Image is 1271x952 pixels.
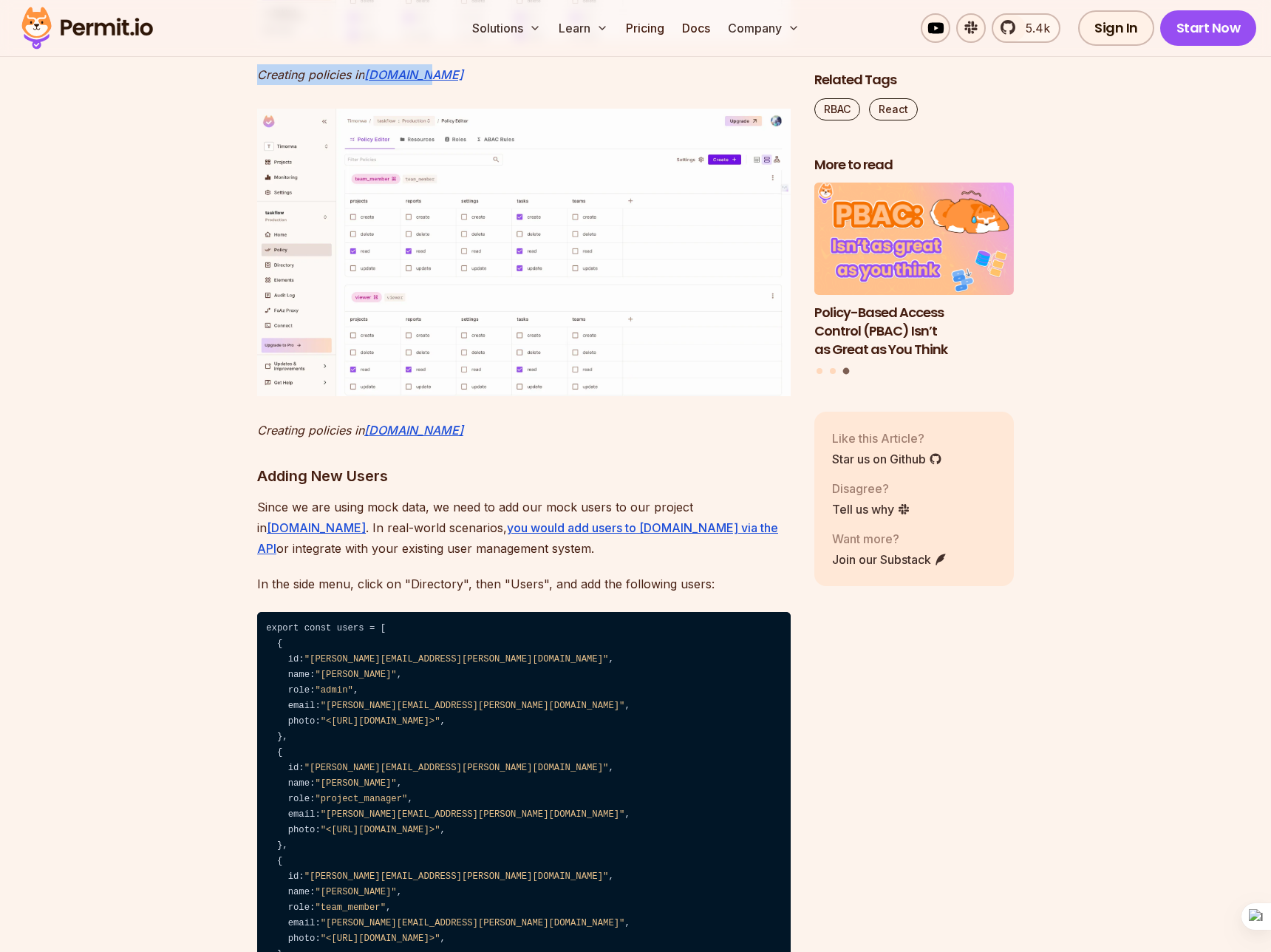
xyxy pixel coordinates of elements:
[1078,10,1154,46] a: Sign In
[830,368,836,374] button: Go to slide 2
[832,500,910,518] a: Tell us why
[304,654,609,664] span: "[PERSON_NAME][EMAIL_ADDRESS][PERSON_NAME][DOMAIN_NAME]"
[814,98,860,120] a: RBAC
[304,871,609,882] span: "[PERSON_NAME][EMAIL_ADDRESS][PERSON_NAME][DOMAIN_NAME]"
[869,98,918,120] a: React
[321,701,625,711] span: "[PERSON_NAME][EMAIL_ADDRESS][PERSON_NAME][DOMAIN_NAME]"
[832,551,947,568] a: Join our Substack
[257,464,791,488] h3: Adding New Users
[842,368,849,375] button: Go to slide 3
[315,794,407,804] span: "project_manager"
[304,763,609,773] span: "[PERSON_NAME][EMAIL_ADDRESS][PERSON_NAME][DOMAIN_NAME]"
[832,480,910,497] p: Disagree?
[267,520,366,535] a: [DOMAIN_NAME]
[832,429,942,447] p: Like this Article?
[364,423,463,438] a: [DOMAIN_NAME]
[832,450,942,468] a: Star us on Github
[315,685,352,696] span: "admin"
[321,918,625,928] span: "[PERSON_NAME][EMAIL_ADDRESS][PERSON_NAME][DOMAIN_NAME]"
[722,13,805,43] button: Company
[315,902,386,913] span: "team_member"
[814,183,1014,296] img: Policy-Based Access Control (PBAC) Isn’t as Great as You Think
[553,13,614,43] button: Learn
[1017,19,1050,37] span: 5.4k
[257,520,778,556] a: you would add users to [DOMAIN_NAME] via the API
[257,497,791,559] p: Since we are using mock data, we need to add our mock users to our project in . In real-world sce...
[620,13,670,43] a: Pricing
[1160,10,1257,46] a: Start Now
[321,825,440,835] span: "<[URL][DOMAIN_NAME]>"
[257,574,791,594] p: In the side menu, click on "Directory", then "Users", and add the following users:
[814,183,1014,377] div: Posts
[814,183,1014,359] li: 3 of 3
[315,887,396,897] span: "[PERSON_NAME]"
[992,13,1060,43] a: 5.4k
[321,809,625,820] span: "[PERSON_NAME][EMAIL_ADDRESS][PERSON_NAME][DOMAIN_NAME]"
[466,13,547,43] button: Solutions
[814,71,1014,89] h2: Related Tags
[321,716,440,727] span: "<[URL][DOMAIN_NAME]>"
[315,778,396,789] span: "[PERSON_NAME]"
[814,304,1014,358] h3: Policy-Based Access Control (PBAC) Isn’t as Great as You Think
[814,156,1014,174] h2: More to read
[832,530,947,548] p: Want more?
[257,109,791,396] img: image.png
[315,670,396,680] span: "[PERSON_NAME]"
[676,13,716,43] a: Docs
[257,67,364,82] em: Creating policies in
[257,423,364,438] em: Creating policies in
[321,934,440,944] span: "<[URL][DOMAIN_NAME]>"
[817,368,822,374] button: Go to slide 1
[15,3,160,53] img: Permit logo
[364,67,463,82] a: [DOMAIN_NAME]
